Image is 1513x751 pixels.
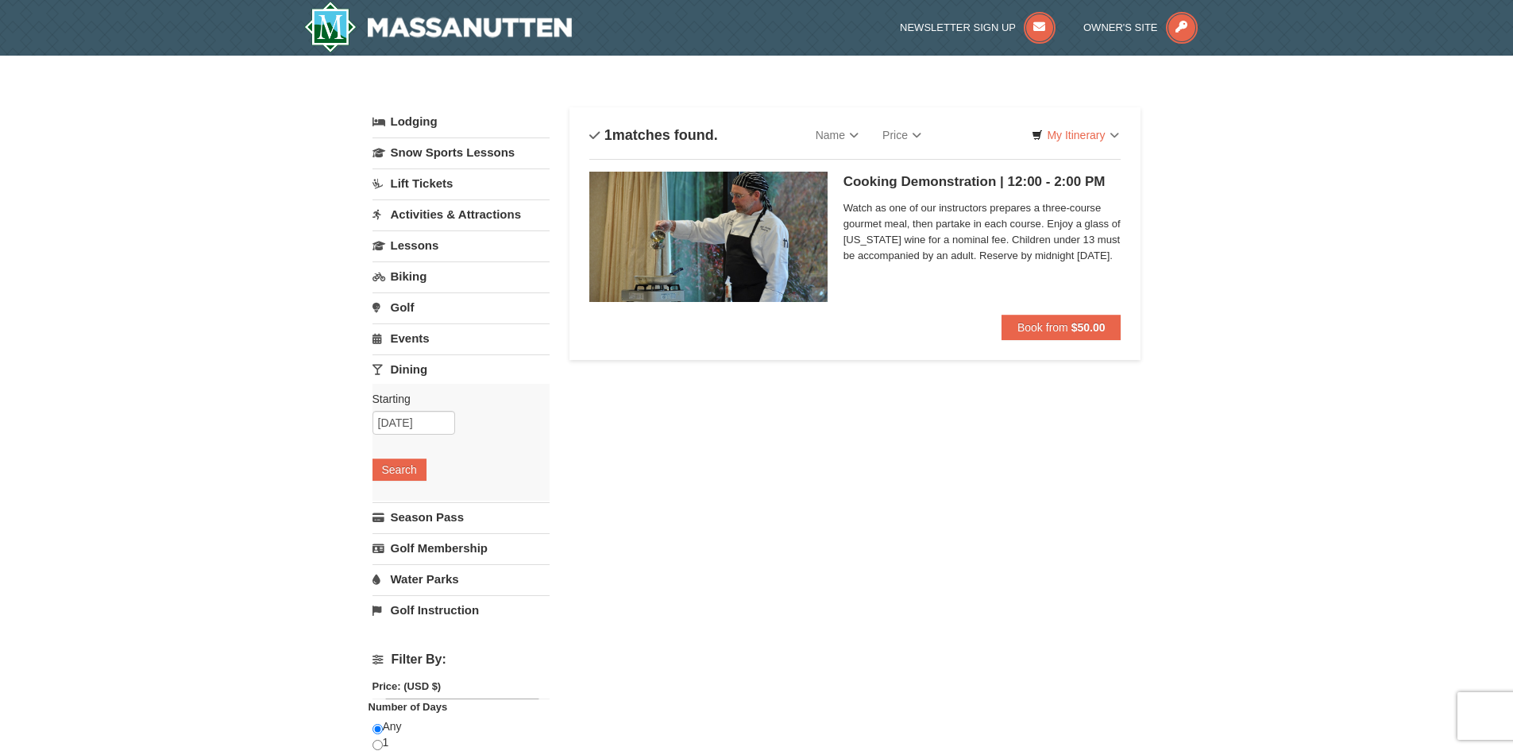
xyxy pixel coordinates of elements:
button: Search [372,459,426,481]
a: Lodging [372,107,550,136]
span: Owner's Site [1083,21,1158,33]
a: Golf Membership [372,533,550,563]
span: Newsletter Sign Up [900,21,1016,33]
a: Lift Tickets [372,168,550,198]
h5: Cooking Demonstration | 12:00 - 2:00 PM [843,174,1121,190]
a: Events [372,323,550,353]
a: Snow Sports Lessons [372,137,550,167]
a: Season Pass [372,502,550,532]
a: Biking [372,261,550,291]
a: Golf Instruction [372,595,550,625]
img: Massanutten Resort Logo [304,2,573,52]
label: Starting [372,391,538,407]
a: Owner's Site [1083,21,1198,33]
span: Watch as one of our instructors prepares a three-course gourmet meal, then partake in each course... [843,200,1121,264]
a: Name [804,119,870,151]
a: Activities & Attractions [372,199,550,229]
span: Book from [1017,321,1068,334]
a: Massanutten Resort [304,2,573,52]
a: Price [870,119,933,151]
a: Newsletter Sign Up [900,21,1056,33]
a: Dining [372,354,550,384]
a: Lessons [372,230,550,260]
strong: Price: (USD $) [372,680,442,692]
button: Book from $50.00 [1002,315,1121,340]
img: 6619865-175-4d47c4b8.jpg [589,172,828,302]
a: Golf [372,292,550,322]
strong: $50.00 [1071,321,1106,334]
h4: matches found. [589,127,718,143]
a: Water Parks [372,564,550,594]
h4: Filter By: [372,652,550,667]
a: My Itinerary [1021,123,1129,147]
strong: Number of Days [369,701,448,713]
span: 1 [604,127,612,143]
